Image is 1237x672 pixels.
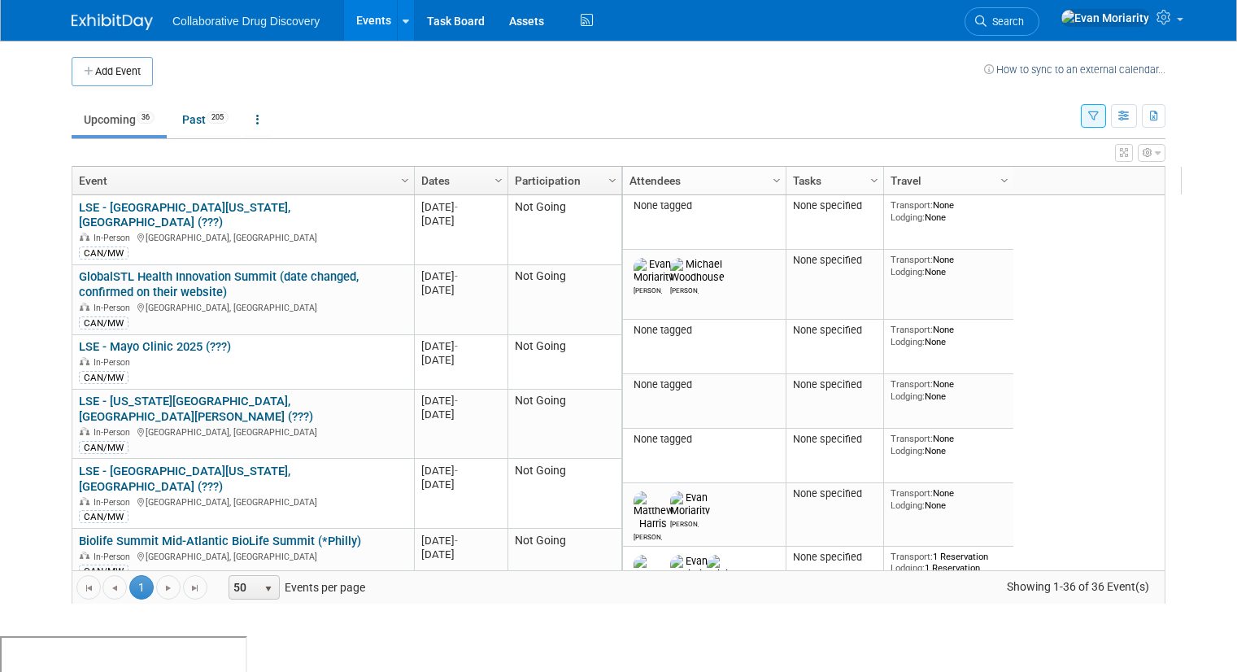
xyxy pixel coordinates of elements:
div: [DATE] [421,339,500,353]
img: ExhibitDay [72,14,153,30]
a: Travel [891,167,1003,194]
div: [DATE] [421,269,500,283]
span: Lodging: [891,562,925,574]
img: Yigit Kucuk [707,555,735,594]
span: Collaborative Drug Discovery [172,15,320,28]
span: Column Settings [998,174,1011,187]
span: In-Person [94,357,135,368]
div: None specified [793,551,878,564]
div: Evan Moriarity [670,517,699,528]
div: None None [891,199,1008,223]
span: Go to the first page [82,582,95,595]
span: Column Settings [770,174,783,187]
div: [DATE] [421,283,500,297]
div: None None [891,378,1008,402]
button: Add Event [72,57,153,86]
div: CAN/MW [79,247,128,260]
div: None None [891,433,1008,456]
span: Transport: [891,254,933,265]
a: Past205 [170,104,241,135]
a: Participation [515,167,611,194]
a: Go to the next page [156,575,181,600]
a: LSE - [US_STATE][GEOGRAPHIC_DATA], [GEOGRAPHIC_DATA][PERSON_NAME] (???) [79,394,313,424]
img: Evan Moriarity [1061,9,1150,27]
div: Evan Moriarity [634,284,662,295]
div: [GEOGRAPHIC_DATA], [GEOGRAPHIC_DATA] [79,300,407,314]
div: [DATE] [421,214,500,228]
span: - [455,340,458,352]
span: - [455,201,458,213]
a: Go to the previous page [102,575,127,600]
div: [DATE] [421,464,500,478]
a: Attendees [629,167,775,194]
span: 1 [129,575,154,600]
img: James White [634,555,665,594]
span: 36 [137,111,155,124]
div: [DATE] [421,534,500,548]
div: CAN/MW [79,565,128,578]
img: Michael Woodhouse [670,258,725,284]
span: In-Person [94,497,135,508]
a: Column Settings [866,167,884,191]
img: Evan Moriarity [670,555,710,581]
td: Not Going [507,265,621,335]
span: Go to the next page [162,582,175,595]
div: [GEOGRAPHIC_DATA], [GEOGRAPHIC_DATA] [79,495,407,508]
td: Not Going [507,335,621,390]
a: Biolife Summit Mid-Atlantic BioLife Summit (*Philly) [79,534,361,548]
div: CAN/MW [79,510,128,523]
img: In-Person Event [80,497,89,505]
span: Go to the previous page [108,582,121,595]
img: In-Person Event [80,427,89,435]
a: Column Settings [604,167,622,191]
span: Search [987,15,1024,28]
div: [DATE] [421,548,500,561]
div: None specified [793,199,878,212]
div: Michael Woodhouse [670,284,699,295]
span: Events per page [208,575,381,600]
div: [DATE] [421,394,500,408]
td: Not Going [507,390,621,460]
span: In-Person [94,303,135,313]
div: [DATE] [421,408,500,421]
span: Lodging: [891,500,925,511]
span: In-Person [94,552,135,562]
div: [GEOGRAPHIC_DATA], [GEOGRAPHIC_DATA] [79,549,407,563]
a: Upcoming36 [72,104,167,135]
a: Event [79,167,403,194]
span: Column Settings [399,174,412,187]
a: Go to the first page [76,575,101,600]
a: Search [965,7,1039,36]
div: 1 Reservation 1 Reservation [891,551,1008,574]
img: Evan Moriarity [670,491,710,517]
div: [GEOGRAPHIC_DATA], [GEOGRAPHIC_DATA] [79,425,407,439]
a: LSE - Mayo Clinic 2025 (???) [79,339,231,354]
span: In-Person [94,233,135,243]
div: [DATE] [421,200,500,214]
span: Column Settings [492,174,505,187]
div: CAN/MW [79,441,128,454]
span: Lodging: [891,336,925,347]
span: - [455,395,458,407]
a: Tasks [793,167,873,194]
a: How to sync to an external calendar... [984,63,1165,76]
span: Lodging: [891,266,925,277]
div: None specified [793,433,878,446]
div: None None [891,487,1008,511]
a: LSE - [GEOGRAPHIC_DATA][US_STATE], [GEOGRAPHIC_DATA] (???) [79,464,290,494]
span: Transport: [891,199,933,211]
img: Evan Moriarity [634,258,673,284]
a: Dates [421,167,497,194]
td: Not Going [507,195,621,265]
span: Transport: [891,324,933,335]
div: Matthew Harris [634,530,662,541]
img: In-Person Event [80,303,89,311]
a: GlobalSTL Health Innovation Summit (date changed, confirmed on their website) [79,269,359,299]
span: 50 [229,576,257,599]
span: - [455,270,458,282]
div: [GEOGRAPHIC_DATA], [GEOGRAPHIC_DATA] [79,230,407,244]
div: None None [891,254,1008,277]
div: None None [891,324,1008,347]
div: None tagged [629,324,780,337]
a: Column Settings [397,167,415,191]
